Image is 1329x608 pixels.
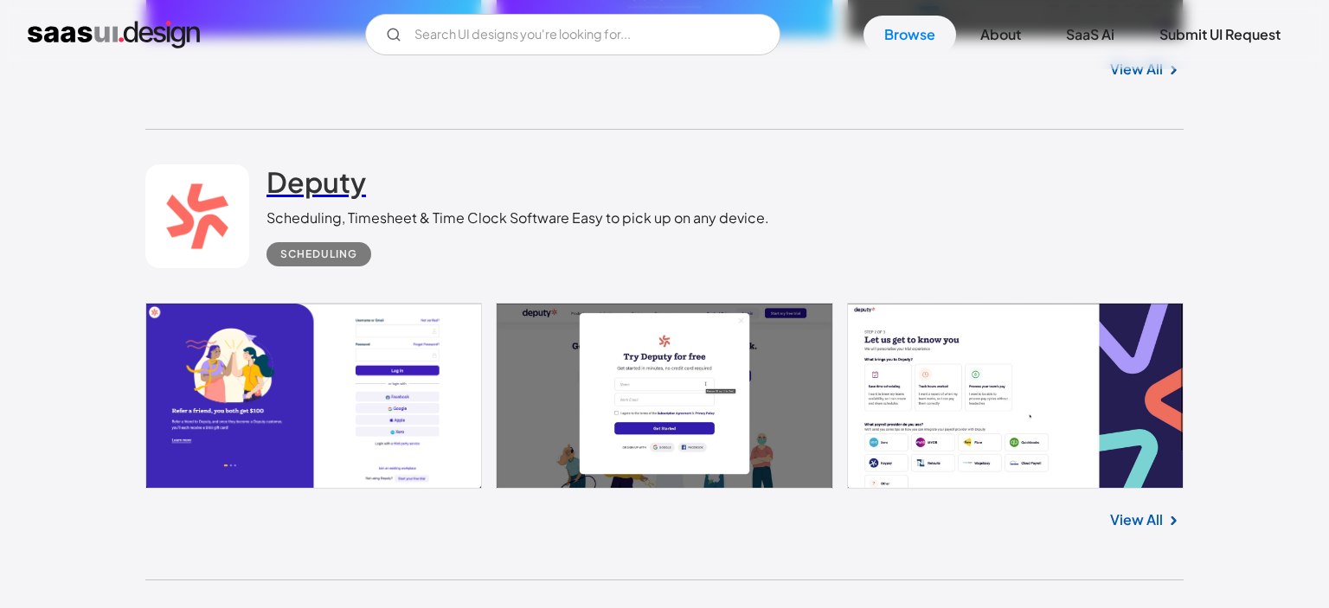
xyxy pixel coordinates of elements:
a: Browse [864,16,956,54]
div: Scheduling, Timesheet & Time Clock Software Easy to pick up on any device. [266,208,769,228]
a: SaaS Ai [1045,16,1135,54]
h2: Deputy [266,164,366,199]
a: View All [1110,509,1163,530]
a: About [960,16,1042,54]
a: View All [1110,59,1163,80]
a: home [28,21,200,48]
form: Email Form [365,14,780,55]
a: Deputy [266,164,366,208]
input: Search UI designs you're looking for... [365,14,780,55]
a: Submit UI Request [1139,16,1301,54]
div: Scheduling [280,244,357,265]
